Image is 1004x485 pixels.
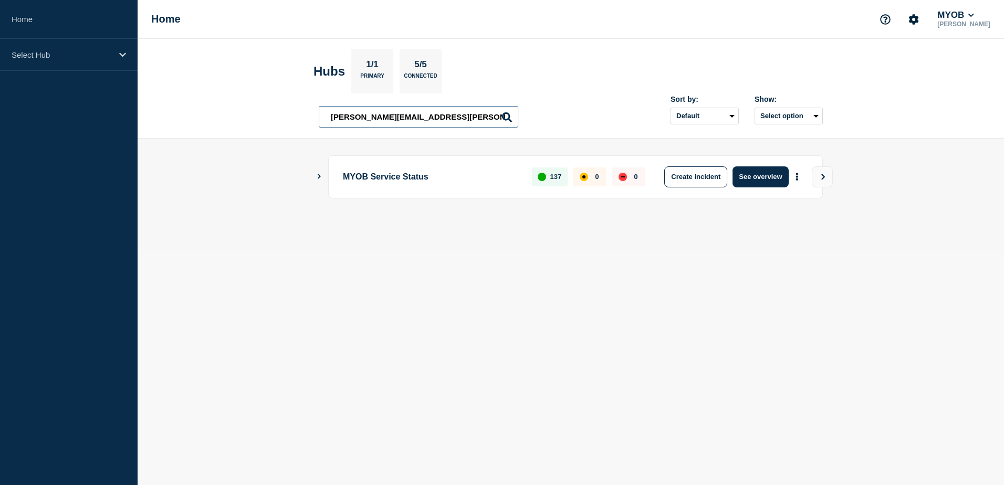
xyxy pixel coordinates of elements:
div: up [538,173,546,181]
button: Support [874,8,896,30]
button: Show Connected Hubs [317,173,322,181]
p: 5/5 [411,59,431,73]
div: down [619,173,627,181]
button: Create incident [664,166,727,187]
p: 1/1 [362,59,383,73]
h1: Home [151,13,181,25]
button: View [812,166,833,187]
button: See overview [733,166,788,187]
p: 0 [634,173,637,181]
p: Select Hub [12,50,112,59]
p: 137 [550,173,562,181]
button: Select option [755,108,823,124]
button: MYOB [935,10,976,20]
input: Search Hubs [319,106,518,128]
select: Sort by [671,108,739,124]
p: Primary [360,73,384,84]
div: affected [580,173,588,181]
button: Account settings [903,8,925,30]
div: Sort by: [671,95,739,103]
p: MYOB Service Status [343,166,520,187]
p: [PERSON_NAME] [935,20,992,28]
div: Show: [755,95,823,103]
p: Connected [404,73,437,84]
p: 0 [595,173,599,181]
h2: Hubs [313,64,345,79]
button: More actions [790,167,804,186]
